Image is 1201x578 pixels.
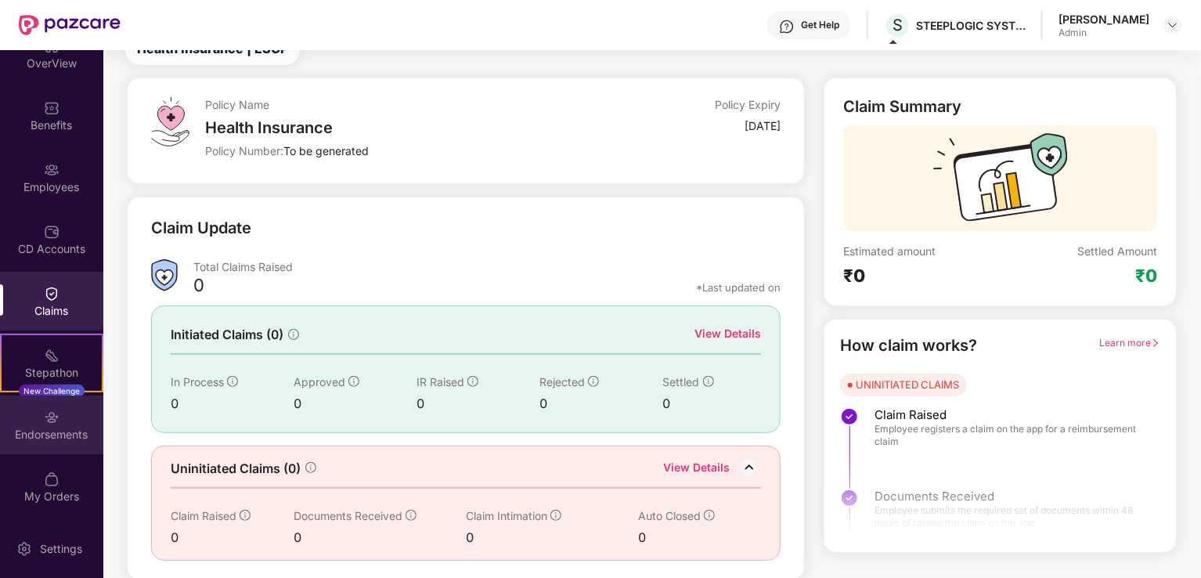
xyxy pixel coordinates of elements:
[44,410,60,425] img: svg+xml;base64,PHN2ZyBpZD0iRW5kb3JzZW1lbnRzIiB4bWxucz0iaHR0cDovL3d3dy53My5vcmcvMjAwMC9zdmciIHdpZH...
[738,456,761,479] img: DownIcon
[283,144,369,157] span: To be generated
[294,375,345,388] span: Approved
[294,509,402,522] span: Documents Received
[44,224,60,240] img: svg+xml;base64,PHN2ZyBpZD0iQ0RfQWNjb3VudHMiIGRhdGEtbmFtZT0iQ0QgQWNjb3VudHMiIHhtbG5zPSJodHRwOi8vd3...
[171,394,294,414] div: 0
[840,407,859,426] img: svg+xml;base64,PHN2ZyBpZD0iU3RlcC1Eb25lLTMyeDMyIiB4bWxucz0iaHR0cDovL3d3dy53My5vcmcvMjAwMC9zdmciIH...
[663,375,700,388] span: Settled
[44,100,60,116] img: svg+xml;base64,PHN2ZyBpZD0iQmVuZWZpdHMiIHhtbG5zPSJodHRwOi8vd3d3LnczLm9yZy8yMDAwL3N2ZyIgd2lkdGg9Ij...
[663,394,762,414] div: 0
[205,118,589,137] div: Health Insurance
[466,509,547,522] span: Claim Intimation
[856,377,959,392] div: UNINITIATED CLAIMS
[663,459,730,479] div: View Details
[467,376,478,387] span: info-circle
[638,528,737,547] div: 0
[875,407,1145,423] span: Claim Raised
[715,97,781,112] div: Policy Expiry
[151,216,251,240] div: Claim Update
[1135,265,1157,287] div: ₹0
[1059,27,1149,39] div: Admin
[44,471,60,487] img: svg+xml;base64,PHN2ZyBpZD0iTXlfT3JkZXJzIiBkYXRhLW5hbWU9Ik15IE9yZGVycyIgeG1sbnM9Imh0dHA6Ly93d3cudz...
[240,510,251,521] span: info-circle
[694,325,761,342] div: View Details
[466,528,638,547] div: 0
[44,348,60,363] img: svg+xml;base64,PHN2ZyB4bWxucz0iaHR0cDovL3d3dy53My5vcmcvMjAwMC9zdmciIHdpZHRoPSIyMSIgaGVpZ2h0PSIyMC...
[19,15,121,35] img: New Pazcare Logo
[539,375,585,388] span: Rejected
[19,385,85,397] div: New Challenge
[779,19,795,34] img: svg+xml;base64,PHN2ZyBpZD0iSGVscC0zMngzMiIgeG1sbnM9Imh0dHA6Ly93d3cudzMub3JnLzIwMDAvc3ZnIiB3aWR0aD...
[703,376,714,387] span: info-circle
[588,376,599,387] span: info-circle
[417,375,464,388] span: IR Raised
[294,394,417,414] div: 0
[305,462,316,473] span: info-circle
[1077,244,1157,258] div: Settled Amount
[16,541,32,557] img: svg+xml;base64,PHN2ZyBpZD0iU2V0dGluZy0yMHgyMCIgeG1sbnM9Imh0dHA6Ly93d3cudzMub3JnLzIwMDAvc3ZnIiB3aW...
[35,541,87,557] div: Settings
[550,510,561,521] span: info-circle
[893,16,903,34] span: S
[171,509,236,522] span: Claim Raised
[704,510,715,521] span: info-circle
[171,528,294,547] div: 0
[44,162,60,178] img: svg+xml;base64,PHN2ZyBpZD0iRW1wbG95ZWVzIiB4bWxucz0iaHR0cDovL3d3dy53My5vcmcvMjAwMC9zdmciIHdpZHRoPS...
[696,280,781,294] div: *Last updated on
[1099,337,1160,349] span: Learn more
[638,509,701,522] span: Auto Closed
[2,365,102,381] div: Stepathon
[348,376,359,387] span: info-circle
[745,118,781,133] div: [DATE]
[171,325,283,345] span: Initiated Claims (0)
[916,18,1026,33] div: STEEPLOGIC SYSTEMS PRIVATE LIMITED
[933,133,1068,231] img: svg+xml;base64,PHN2ZyB3aWR0aD0iMTcyIiBoZWlnaHQ9IjExMyIgdmlld0JveD0iMCAwIDE3MiAxMTMiIGZpbGw9Im5vbm...
[288,329,299,340] span: info-circle
[193,259,781,274] div: Total Claims Raised
[1151,338,1160,348] span: right
[801,19,839,31] div: Get Help
[843,97,961,116] div: Claim Summary
[151,259,178,291] img: ClaimsSummaryIcon
[171,375,224,388] span: In Process
[44,286,60,302] img: svg+xml;base64,PHN2ZyBpZD0iQ2xhaW0iIHhtbG5zPSJodHRwOi8vd3d3LnczLm9yZy8yMDAwL3N2ZyIgd2lkdGg9IjIwIi...
[843,265,1001,287] div: ₹0
[294,528,466,547] div: 0
[193,274,204,301] div: 0
[205,97,589,112] div: Policy Name
[539,394,662,414] div: 0
[1059,12,1149,27] div: [PERSON_NAME]
[840,334,977,358] div: How claim works?
[417,394,539,414] div: 0
[205,143,589,158] div: Policy Number:
[1167,19,1179,31] img: svg+xml;base64,PHN2ZyBpZD0iRHJvcGRvd24tMzJ4MzIiIHhtbG5zPSJodHRwOi8vd3d3LnczLm9yZy8yMDAwL3N2ZyIgd2...
[406,510,417,521] span: info-circle
[171,459,301,479] span: Uninitiated Claims (0)
[227,376,238,387] span: info-circle
[151,97,189,146] img: svg+xml;base64,PHN2ZyB4bWxucz0iaHR0cDovL3d3dy53My5vcmcvMjAwMC9zdmciIHdpZHRoPSI0OS4zMiIgaGVpZ2h0PS...
[875,423,1145,448] span: Employee registers a claim on the app for a reimbursement claim
[843,244,1001,258] div: Estimated amount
